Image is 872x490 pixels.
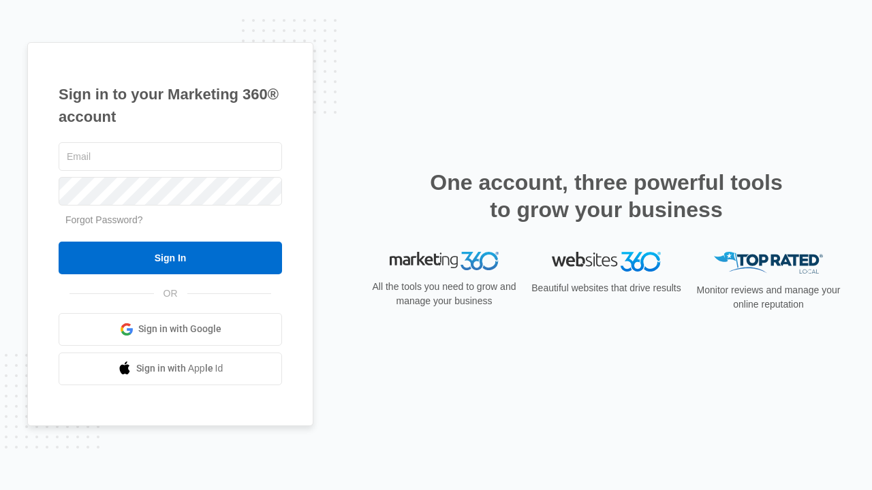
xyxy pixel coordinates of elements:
[65,214,143,225] a: Forgot Password?
[692,283,845,312] p: Monitor reviews and manage your online reputation
[552,252,661,272] img: Websites 360
[59,83,282,128] h1: Sign in to your Marketing 360® account
[530,281,683,295] p: Beautiful websites that drive results
[59,313,282,346] a: Sign in with Google
[59,353,282,385] a: Sign in with Apple Id
[59,142,282,171] input: Email
[59,242,282,274] input: Sign In
[154,287,187,301] span: OR
[136,361,223,376] span: Sign in with Apple Id
[714,252,823,274] img: Top Rated Local
[368,280,520,308] p: All the tools you need to grow and manage your business
[138,322,221,336] span: Sign in with Google
[390,252,499,271] img: Marketing 360
[426,169,787,223] h2: One account, three powerful tools to grow your business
